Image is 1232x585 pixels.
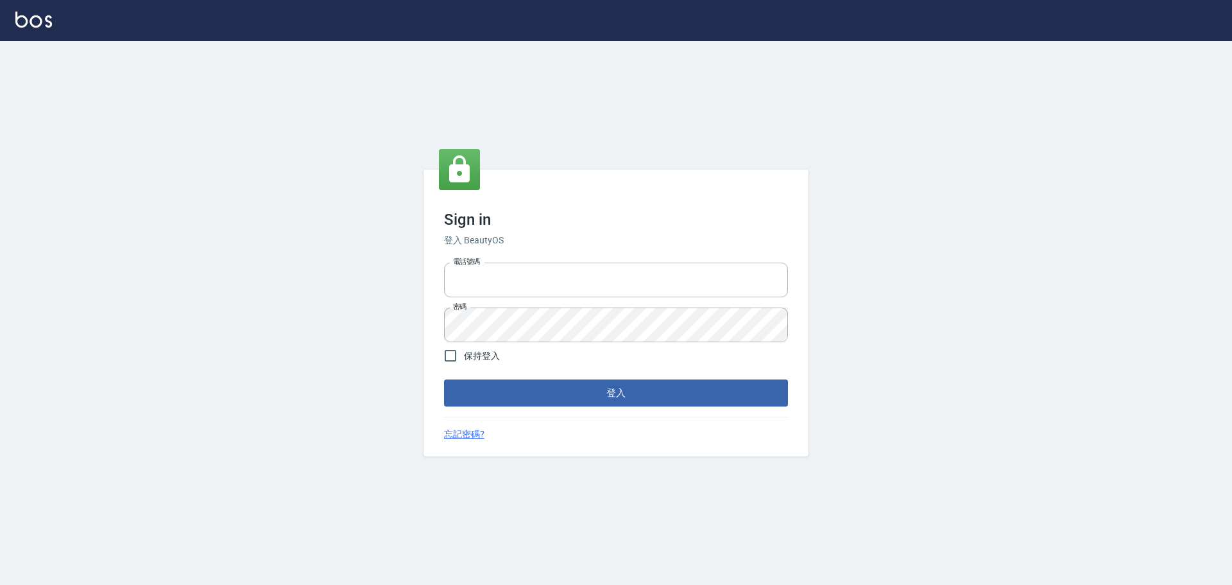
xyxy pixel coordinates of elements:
[15,12,52,28] img: Logo
[464,349,500,363] span: 保持登入
[453,302,466,311] label: 密碼
[444,211,788,229] h3: Sign in
[453,257,480,266] label: 電話號碼
[444,380,788,406] button: 登入
[444,428,484,441] a: 忘記密碼?
[444,234,788,247] h6: 登入 BeautyOS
